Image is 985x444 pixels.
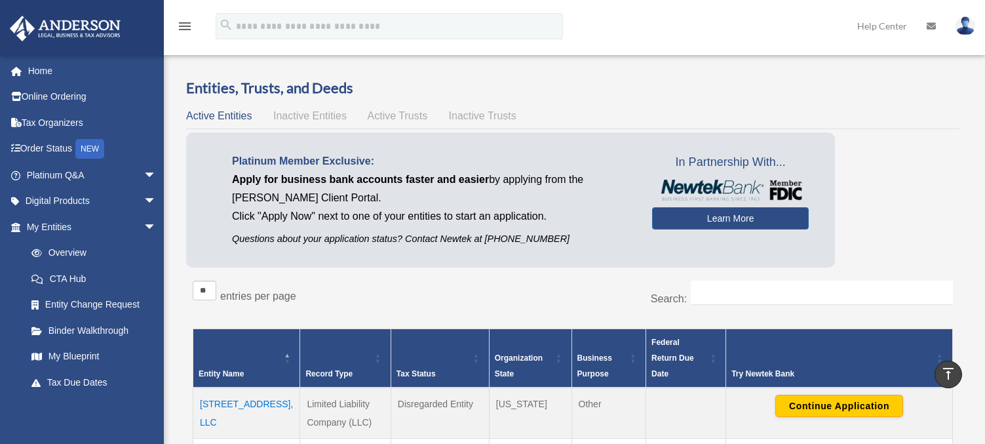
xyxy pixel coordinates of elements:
th: Tax Status: Activate to sort [391,329,489,388]
a: Tax Organizers [9,110,176,136]
a: Learn More [652,207,809,230]
a: Order StatusNEW [9,136,176,163]
td: Limited Liability Company (LLC) [300,388,391,439]
span: Active Entities [186,110,252,121]
td: [US_STATE] [489,388,571,439]
span: Inactive Trusts [449,110,516,121]
td: [STREET_ADDRESS], LLC [193,388,300,439]
button: Continue Application [775,395,903,417]
a: Entity Change Request [18,292,170,318]
th: Record Type: Activate to sort [300,329,391,388]
span: Inactive Entities [273,110,347,121]
span: Tax Status [396,369,436,378]
img: NewtekBankLogoSM.png [659,180,802,201]
th: Try Newtek Bank : Activate to sort [726,329,953,388]
span: arrow_drop_down [144,395,170,422]
div: NEW [75,139,104,159]
p: by applying from the [PERSON_NAME] Client Portal. [232,171,632,207]
span: arrow_drop_down [144,214,170,241]
a: My Blueprint [18,344,170,370]
a: Overview [18,240,163,266]
a: My Entitiesarrow_drop_down [9,214,170,240]
span: Record Type [305,369,353,378]
span: Entity Name [199,369,244,378]
img: Anderson Advisors Platinum Portal [6,16,125,41]
td: Disregarded Entity [391,388,489,439]
span: Organization State [495,353,543,378]
span: Business Purpose [577,353,612,378]
th: Organization State: Activate to sort [489,329,571,388]
span: arrow_drop_down [144,188,170,215]
th: Entity Name: Activate to invert sorting [193,329,300,388]
img: User Pic [956,16,975,35]
a: Digital Productsarrow_drop_down [9,188,176,214]
label: Search: [651,293,687,304]
a: Platinum Q&Aarrow_drop_down [9,162,176,188]
h3: Entities, Trusts, and Deeds [186,78,959,98]
a: Home [9,58,176,84]
span: Federal Return Due Date [651,338,694,378]
i: menu [177,18,193,34]
p: Questions about your application status? Contact Newtek at [PHONE_NUMBER] [232,231,632,247]
a: menu [177,23,193,34]
p: Click "Apply Now" next to one of your entities to start an application. [232,207,632,226]
span: arrow_drop_down [144,162,170,189]
a: Tax Due Dates [18,369,170,395]
span: Apply for business bank accounts faster and easier [232,174,489,185]
th: Business Purpose: Activate to sort [571,329,646,388]
a: CTA Hub [18,266,170,292]
i: search [219,18,233,32]
a: Binder Walkthrough [18,317,170,344]
a: Online Ordering [9,84,176,110]
i: vertical_align_top [940,366,956,382]
div: Try Newtek Bank [731,366,933,382]
a: My Anderson Teamarrow_drop_down [9,395,176,422]
label: entries per page [220,291,296,302]
span: Active Trusts [368,110,428,121]
td: Other [571,388,646,439]
a: vertical_align_top [935,361,962,388]
span: In Partnership With... [652,152,809,173]
p: Platinum Member Exclusive: [232,152,632,171]
th: Federal Return Due Date: Activate to sort [646,329,726,388]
